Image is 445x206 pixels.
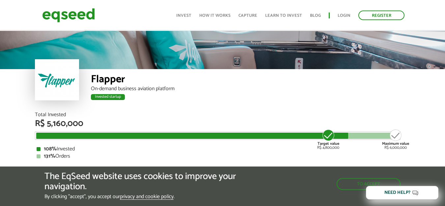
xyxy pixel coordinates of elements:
[310,13,321,18] a: Blog
[199,12,231,19] font: How it works
[176,12,191,19] font: Invest
[91,71,125,88] font: Flapper
[357,180,380,188] font: To accept
[35,116,83,131] font: R$ 5,160,000
[44,144,57,153] font: 108%
[337,178,401,190] button: To accept
[338,13,350,18] a: Login
[44,169,236,194] font: The EqSeed website uses cookies to improve your navigation.
[199,13,231,18] a: How it works
[176,13,191,18] a: Invest
[317,144,339,151] font: R$ 4,800,000
[120,194,174,200] a: privacy and cookie policy
[310,12,321,19] font: Blog
[174,192,175,201] font: .
[120,192,174,201] font: privacy and cookie policy
[44,152,55,161] font: 131%
[91,84,175,93] font: On-demand business aviation platform
[55,152,70,161] font: Orders
[382,141,409,147] font: Maximum value
[42,7,95,24] img: EqSeed
[44,192,120,201] font: By clicking "accept", you accept our
[238,12,257,19] font: Capture
[372,12,391,19] font: Register
[318,141,339,147] font: Target value
[57,144,75,153] font: Invested
[95,93,121,100] font: Invested startup
[338,12,350,19] font: Login
[238,13,257,18] a: Capture
[265,12,302,19] font: Learn to invest
[265,13,302,18] a: Learn to invest
[35,110,66,119] font: Total Invested
[384,144,407,151] font: R$ 6,000,000
[358,11,404,20] a: Register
